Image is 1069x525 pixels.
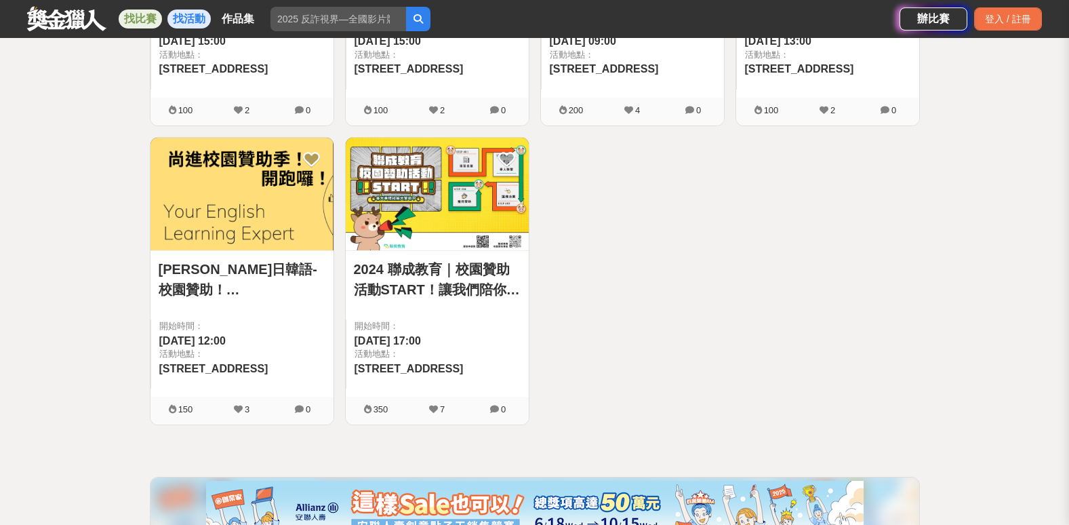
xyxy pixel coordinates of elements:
[550,63,659,75] span: [STREET_ADDRESS]
[159,319,325,333] span: 開始時間：
[355,335,421,347] span: [DATE] 17:00
[346,138,529,251] img: Cover Image
[355,319,521,333] span: 開始時間：
[159,35,226,47] span: [DATE] 15:00
[696,105,701,115] span: 0
[159,259,325,300] a: [PERSON_NAME]日韓語-校園贊助！[PERSON_NAME]找尚進！
[178,404,193,414] span: 150
[306,404,310,414] span: 0
[440,404,445,414] span: 7
[119,9,162,28] a: 找比賽
[501,105,506,115] span: 0
[764,105,779,115] span: 100
[974,7,1042,31] div: 登入 / 註冊
[745,35,811,47] span: [DATE] 13:00
[159,48,325,62] span: 活動地點：
[270,7,406,31] input: 2025 反詐視界—全國影片競賽
[216,9,260,28] a: 作品集
[569,105,584,115] span: 200
[550,48,716,62] span: 活動地點：
[550,35,616,47] span: [DATE] 09:00
[159,63,268,75] span: [STREET_ADDRESS]
[745,63,854,75] span: [STREET_ADDRESS]
[167,9,211,28] a: 找活動
[159,363,268,374] span: [STREET_ADDRESS]
[245,404,249,414] span: 3
[374,404,388,414] span: 350
[159,347,325,361] span: 活動地點：
[374,105,388,115] span: 100
[355,35,421,47] span: [DATE] 15:00
[355,63,464,75] span: [STREET_ADDRESS]
[306,105,310,115] span: 0
[891,105,896,115] span: 0
[745,48,911,62] span: 活動地點：
[159,335,226,347] span: [DATE] 12:00
[440,105,445,115] span: 2
[830,105,835,115] span: 2
[245,105,249,115] span: 2
[900,7,967,31] a: 辦比賽
[635,105,640,115] span: 4
[501,404,506,414] span: 0
[150,138,334,251] img: Cover Image
[178,105,193,115] span: 100
[355,363,464,374] span: [STREET_ADDRESS]
[355,347,521,361] span: 活動地點：
[355,48,521,62] span: 活動地點：
[354,259,521,300] a: 2024 聯成教育｜校園贊助活動START！讓我們陪你一起🙌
